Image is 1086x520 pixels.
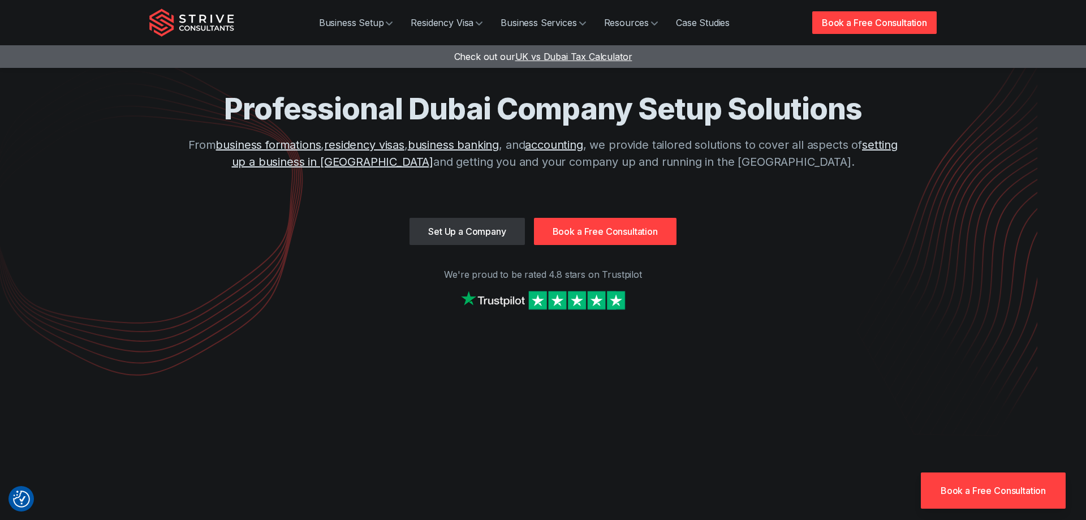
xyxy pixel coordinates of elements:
[534,218,676,245] a: Book a Free Consultation
[13,491,30,508] img: Revisit consent button
[921,472,1066,509] a: Book a Free Consultation
[408,138,499,152] a: business banking
[181,136,905,170] p: From , , , and , we provide tailored solutions to cover all aspects of and getting you and your c...
[402,11,492,34] a: Residency Visa
[149,8,234,37] img: Strive Consultants
[492,11,594,34] a: Business Services
[812,11,937,34] a: Book a Free Consultation
[595,11,667,34] a: Resources
[525,138,583,152] a: accounting
[216,138,321,152] a: business formations
[13,491,30,508] button: Consent Preferences
[458,288,628,312] img: Strive on Trustpilot
[310,11,402,34] a: Business Setup
[667,11,739,34] a: Case Studies
[454,51,632,62] a: Check out ourUK vs Dubai Tax Calculator
[181,91,905,127] h1: Professional Dubai Company Setup Solutions
[410,218,524,245] a: Set Up a Company
[324,138,404,152] a: residency visas
[515,51,632,62] span: UK vs Dubai Tax Calculator
[149,268,937,281] p: We're proud to be rated 4.8 stars on Trustpilot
